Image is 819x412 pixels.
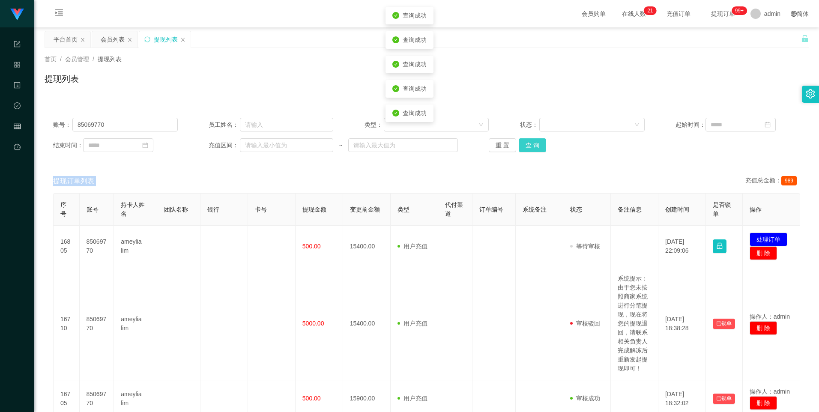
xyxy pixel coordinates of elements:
i: icon: check-circle [392,61,399,68]
span: / [60,56,62,63]
i: 图标: close [80,37,85,42]
span: 结束时间： [53,141,83,150]
span: 员工姓名： [209,120,240,129]
span: 查询成功 [403,61,427,68]
i: 图标: global [791,11,797,17]
span: 5000.00 [302,320,324,327]
p: 2 [647,6,650,15]
i: 图标: form [14,37,21,54]
td: 系统提示：由于您未按照商家系统进行分笔提现，现在将您的提现退回，请联系相关负责人完成解冻后重新发起提现即可！ [611,267,658,380]
span: 状态： [520,120,540,129]
span: 产品管理 [14,62,21,138]
button: 已锁单 [713,319,735,329]
div: 提现列表 [154,31,178,48]
span: 订单编号 [479,206,503,213]
td: 85069770 [80,267,114,380]
sup: 21 [644,6,656,15]
span: 查询成功 [403,36,427,43]
span: 账号 [87,206,99,213]
input: 请输入 [72,118,178,131]
i: 图标: check-circle-o [14,99,21,116]
span: 审核驳回 [570,320,600,327]
h1: 提现列表 [45,72,79,85]
span: 查询成功 [403,12,427,19]
span: 审核成功 [570,395,600,402]
span: 提现列表 [98,56,122,63]
span: 起始时间： [676,120,705,129]
img: logo.9652507e.png [10,9,24,21]
span: 系统配置 [14,41,21,117]
span: 首页 [45,56,57,63]
span: 提现订单列表 [53,176,94,186]
span: 989 [781,176,797,185]
span: 系统备注 [523,206,547,213]
span: 类型： [365,120,384,129]
span: / [93,56,94,63]
span: 500.00 [302,395,321,402]
i: icon: check-circle [392,12,399,19]
td: 85069770 [80,226,114,267]
span: 账号： [53,120,72,129]
i: 图标: calendar [142,142,148,148]
span: 内容中心 [14,82,21,158]
span: 团队名称 [164,206,188,213]
div: 充值总金额： [745,176,800,186]
span: 等待审核 [570,243,600,250]
span: 状态 [570,206,582,213]
i: 图标: appstore-o [14,57,21,75]
td: 16805 [54,226,80,267]
a: 图标: dashboard平台首页 [14,139,21,225]
span: 类型 [398,206,409,213]
span: 是否锁单 [713,201,731,217]
span: 数据中心 [14,103,21,179]
div: 会员列表 [101,31,125,48]
input: 请输入 [240,118,333,131]
span: ~ [333,141,348,150]
span: 操作 [750,206,762,213]
td: [DATE] 18:38:28 [658,267,706,380]
button: 删 除 [750,321,777,335]
i: 图标: setting [806,89,815,99]
input: 请输入最小值为 [240,138,333,152]
div: 平台首页 [54,31,78,48]
i: 图标: sync [144,36,150,42]
i: 图标: menu-unfold [45,0,74,28]
span: 提现金额 [302,206,326,213]
span: 用户充值 [398,320,427,327]
i: 图标: down [478,122,484,128]
span: 序号 [60,201,66,217]
i: icon: check-circle [392,85,399,92]
p: 1 [650,6,653,15]
td: ameylia lim [114,267,157,380]
td: 15400.00 [343,267,391,380]
i: 图标: close [180,37,185,42]
span: 变更前金额 [350,206,380,213]
td: 16710 [54,267,80,380]
span: 代付渠道 [445,201,463,217]
span: 持卡人姓名 [121,201,145,217]
span: 充值区间： [209,141,240,150]
span: 查询成功 [403,110,427,116]
td: ameylia lim [114,226,157,267]
button: 图标: lock [713,239,726,253]
span: 银行 [207,206,219,213]
i: 图标: profile [14,78,21,95]
i: 图标: down [634,122,640,128]
span: 500.00 [302,243,321,250]
i: 图标: table [14,119,21,136]
button: 处理订单 [750,233,787,246]
span: 卡号 [255,206,267,213]
button: 删 除 [750,246,777,260]
button: 删 除 [750,396,777,410]
span: 操作人：admin [750,313,790,320]
button: 查 询 [519,138,546,152]
sup: 947 [732,6,747,15]
span: 查询成功 [403,85,427,92]
span: 创建时间 [665,206,689,213]
i: 图标: unlock [801,35,809,42]
i: 图标: close [127,37,132,42]
i: icon: check-circle [392,110,399,116]
span: 在线人数 [618,11,650,17]
span: 用户充值 [398,243,427,250]
i: icon: check-circle [392,36,399,43]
